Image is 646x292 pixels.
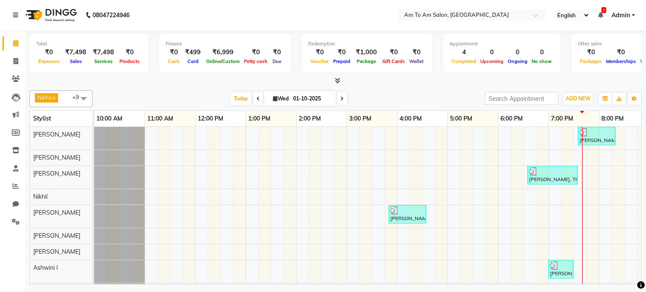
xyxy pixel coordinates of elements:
a: 2:00 PM [297,113,323,125]
input: 2025-10-01 [291,92,333,105]
div: ₹0 [308,47,331,57]
input: Search Appointment [485,92,559,105]
span: Nikhil [37,94,52,101]
a: 3:00 PM [347,113,373,125]
span: Voucher [308,58,331,64]
span: Gift Cards [380,58,407,64]
span: Products [117,58,142,64]
a: 8:00 PM [599,113,626,125]
div: ₹0 [380,47,407,57]
span: Memberships [604,58,638,64]
div: Appointment [450,40,554,47]
span: Stylist [33,115,51,122]
span: ADD NEW [566,95,590,102]
span: Completed [450,58,478,64]
span: Services [92,58,115,64]
span: 2 [601,7,606,13]
span: Petty cash [242,58,270,64]
span: [PERSON_NAME] [33,154,80,161]
span: Sales [68,58,84,64]
a: 2 [598,11,603,19]
div: ₹6,999 [204,47,242,57]
div: ₹499 [182,47,204,57]
div: ₹7,498 [90,47,117,57]
div: [PERSON_NAME], TK01, 03:50 PM-04:35 PM, Hair Cut - [DEMOGRAPHIC_DATA] (With Hair Wash) (₹799) [389,206,425,222]
span: Online/Custom [204,58,242,64]
span: Nikhil [33,193,48,200]
div: [PERSON_NAME], TK03, 07:35 PM-08:20 PM, Luxury Pedicure ([DEMOGRAPHIC_DATA] & [DEMOGRAPHIC_DATA])... [579,128,614,144]
span: Ashwini I [33,264,58,271]
span: Cash [166,58,182,64]
div: ₹0 [407,47,426,57]
span: Ongoing [506,58,530,64]
span: Package [355,58,378,64]
div: [PERSON_NAME], TK03, 06:35 PM-07:35 PM, Offer [MEDICAL_DATA] (₹4999) [528,167,577,183]
a: 4:00 PM [397,113,424,125]
div: ₹0 [117,47,142,57]
a: 6:00 PM [498,113,525,125]
b: 08047224946 [93,3,130,27]
span: +9 [72,94,85,100]
div: Finance [166,40,284,47]
div: 0 [530,47,554,57]
div: Total [36,40,142,47]
span: [PERSON_NAME] [33,248,80,255]
div: 0 [506,47,530,57]
a: 7:00 PM [549,113,575,125]
span: Expenses [36,58,62,64]
a: x [52,94,56,101]
a: 11:00 AM [145,113,175,125]
div: ₹0 [166,47,182,57]
div: ₹0 [604,47,638,57]
span: [PERSON_NAME] [33,131,80,138]
span: Prepaid [331,58,352,64]
span: Upcoming [478,58,506,64]
span: [PERSON_NAME] [33,209,80,216]
div: ₹1,000 [352,47,380,57]
a: 5:00 PM [448,113,474,125]
div: 0 [478,47,506,57]
div: ₹0 [242,47,270,57]
div: ₹0 [578,47,604,57]
span: Admin [612,11,630,20]
button: ADD NEW [564,93,593,105]
div: Redemption [308,40,426,47]
span: Packages [578,58,604,64]
span: Card [185,58,201,64]
img: logo [21,3,79,27]
span: Wed [271,95,291,102]
div: ₹0 [270,47,284,57]
span: [PERSON_NAME] [33,232,80,239]
a: 1:00 PM [246,113,273,125]
div: [PERSON_NAME], TK02, 07:00 PM-07:30 PM, Nail Extension / Overlay / Gel Polish Removal (₹249) [549,261,572,277]
span: Wallet [407,58,426,64]
span: Due [270,58,283,64]
a: 10:00 AM [94,113,124,125]
a: 12:00 PM [196,113,225,125]
div: ₹0 [36,47,62,57]
div: 4 [450,47,478,57]
div: ₹7,498 [62,47,90,57]
span: [PERSON_NAME] [33,170,80,177]
span: No show [530,58,554,64]
span: Today [230,92,252,105]
div: ₹0 [331,47,352,57]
